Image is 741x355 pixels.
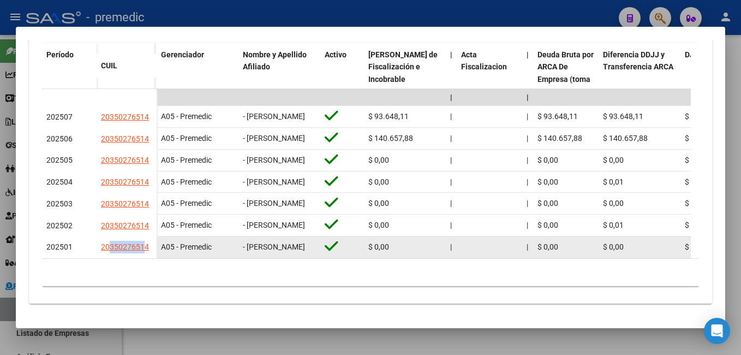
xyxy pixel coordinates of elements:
[537,50,594,109] span: Deuda Bruta por ARCA De Empresa (toma en cuenta todos los afiliados)
[368,112,409,121] span: $ 93.648,11
[368,242,389,251] span: $ 0,00
[101,199,149,208] span: 20350276514
[527,242,528,251] span: |
[537,177,558,186] span: $ 0,00
[527,134,528,143] span: |
[46,177,73,186] span: 202504
[101,242,149,251] span: 20350276514
[243,177,305,186] span: - [PERSON_NAME]
[368,134,413,143] span: $ 140.657,88
[537,221,558,229] span: $ 0,00
[603,221,624,229] span: $ 0,01
[603,156,624,164] span: $ 0,00
[450,242,452,251] span: |
[461,50,507,72] span: Acta Fiscalizacion
[243,134,305,143] span: - [PERSON_NAME]
[46,113,73,121] span: 202507
[368,177,389,186] span: $ 0,00
[101,156,149,164] span: 20350276514
[243,156,305,164] span: - [PERSON_NAME]
[450,93,452,102] span: |
[450,112,452,121] span: |
[101,61,117,70] span: CUIL
[603,112,643,121] span: $ 93.648,11
[603,134,648,143] span: $ 140.657,88
[446,43,457,116] datatable-header-cell: |
[368,221,389,229] span: $ 0,00
[685,221,725,229] span: $ 83.042,03
[527,50,529,59] span: |
[161,221,212,229] span: A05 - Premedic
[527,199,528,208] span: |
[527,112,528,121] span: |
[537,134,582,143] span: $ 140.657,88
[704,318,730,344] div: Open Intercom Messenger
[537,112,578,121] span: $ 93.648,11
[238,43,320,116] datatable-header-cell: Nombre y Apellido Afiliado
[161,50,204,59] span: Gerenciador
[537,156,558,164] span: $ 0,00
[685,134,730,143] span: $ 140.657,88
[368,199,389,208] span: $ 0,00
[450,177,452,186] span: |
[537,199,558,208] span: $ 0,00
[527,156,528,164] span: |
[537,242,558,251] span: $ 0,00
[243,242,305,251] span: - [PERSON_NAME]
[603,242,624,251] span: $ 0,00
[685,177,730,186] span: $ 100.444,52
[46,242,73,251] span: 202501
[46,134,73,143] span: 202506
[46,156,73,164] span: 202505
[161,134,212,143] span: A05 - Premedic
[450,156,452,164] span: |
[527,221,528,229] span: |
[161,242,212,251] span: A05 - Premedic
[457,43,522,116] datatable-header-cell: Acta Fiscalizacion
[46,221,73,230] span: 202502
[97,54,157,78] datatable-header-cell: CUIL
[450,134,452,143] span: |
[527,177,528,186] span: |
[603,50,673,72] span: Diferencia DDJJ y Transferencia ARCA
[368,156,389,164] span: $ 0,00
[101,221,149,230] span: 20350276514
[243,50,307,72] span: Nombre y Apellido Afiliado
[685,242,725,251] span: $ 86.565,87
[161,156,212,164] span: A05 - Premedic
[46,199,73,208] span: 202503
[243,221,305,229] span: - [PERSON_NAME]
[243,112,305,121] span: - [PERSON_NAME]
[101,113,149,121] span: 20350276514
[320,43,364,116] datatable-header-cell: Activo
[527,93,529,102] span: |
[161,177,212,186] span: A05 - Premedic
[42,43,97,89] datatable-header-cell: Período
[685,112,725,121] span: $ 93.648,11
[46,50,74,59] span: Período
[325,50,346,59] span: Activo
[101,177,149,186] span: 20350276514
[533,43,599,116] datatable-header-cell: Deuda Bruta por ARCA De Empresa (toma en cuenta todos los afiliados)
[450,50,452,59] span: |
[603,177,624,186] span: $ 0,01
[368,50,438,84] span: [PERSON_NAME] de Fiscalización e Incobrable
[685,50,714,59] span: DJ Total
[364,43,446,116] datatable-header-cell: Deuda Bruta Neto de Fiscalización e Incobrable
[161,112,212,121] span: A05 - Premedic
[522,43,533,116] datatable-header-cell: |
[161,199,212,208] span: A05 - Premedic
[450,221,452,229] span: |
[243,199,305,208] span: - [PERSON_NAME]
[685,156,725,164] span: $ 90.866,40
[599,43,680,116] datatable-header-cell: Diferencia DDJJ y Transferencia ARCA
[101,134,149,143] span: 20350276514
[157,43,238,116] datatable-header-cell: Gerenciador
[603,199,624,208] span: $ 0,00
[450,199,452,208] span: |
[685,199,725,208] span: $ 84.290,61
